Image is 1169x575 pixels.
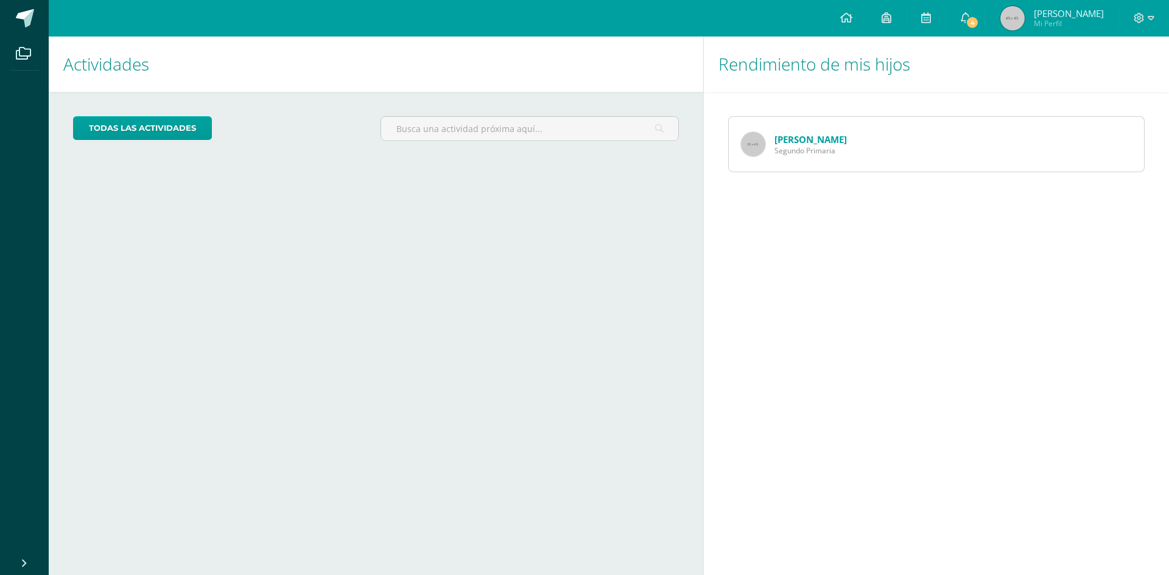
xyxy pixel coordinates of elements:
h1: Actividades [63,37,689,92]
h1: Rendimiento de mis hijos [718,37,1154,92]
a: [PERSON_NAME] [774,133,847,145]
input: Busca una actividad próxima aquí... [381,117,678,141]
img: 65x65 [741,132,765,156]
img: 45x45 [1000,6,1025,30]
span: [PERSON_NAME] [1034,7,1104,19]
a: todas las Actividades [73,116,212,140]
span: 4 [966,16,979,29]
span: Mi Perfil [1034,18,1104,29]
span: Segundo Primaria [774,145,847,156]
